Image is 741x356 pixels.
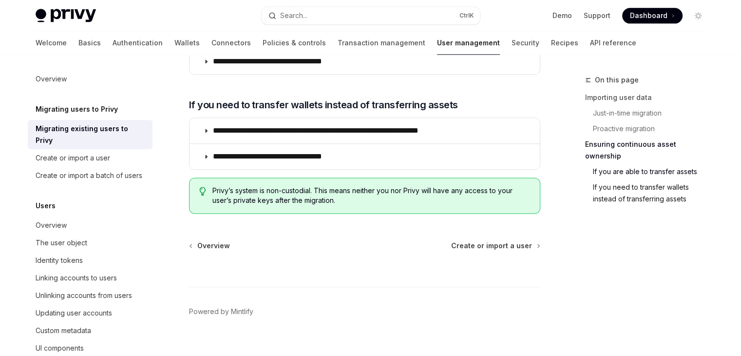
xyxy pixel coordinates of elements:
[36,9,96,22] img: light logo
[595,74,639,86] span: On this page
[36,73,67,85] div: Overview
[36,237,87,249] div: The user object
[189,98,458,112] span: If you need to transfer wallets instead of transferring assets
[451,241,539,251] a: Create or import a user
[190,241,230,251] a: Overview
[593,179,714,207] a: If you need to transfer wallets instead of transferring assets
[262,7,480,24] button: Search...CtrlK
[36,342,84,354] div: UI components
[28,322,152,339] a: Custom metadata
[263,31,326,55] a: Policies & controls
[28,217,152,234] a: Overview
[512,31,539,55] a: Security
[437,31,500,55] a: User management
[28,120,152,149] a: Migrating existing users to Privy
[28,304,152,322] a: Updating user accounts
[36,170,142,181] div: Create or import a batch of users
[590,31,636,55] a: API reference
[593,121,714,137] a: Proactive migration
[28,287,152,304] a: Unlinking accounts from users
[78,31,101,55] a: Basics
[28,149,152,167] a: Create or import a user
[551,31,578,55] a: Recipes
[338,31,425,55] a: Transaction management
[36,307,112,319] div: Updating user accounts
[36,200,56,212] h5: Users
[36,103,118,115] h5: Migrating users to Privy
[690,8,706,23] button: Toggle dark mode
[211,31,251,55] a: Connectors
[593,164,714,179] a: If you are able to transfer assets
[451,241,532,251] span: Create or import a user
[113,31,163,55] a: Authentication
[593,105,714,121] a: Just-in-time migration
[199,187,206,196] svg: Tip
[28,234,152,252] a: The user object
[585,90,714,105] a: Importing user data
[280,10,307,21] div: Search...
[174,31,200,55] a: Wallets
[36,272,117,284] div: Linking accounts to users
[585,137,714,164] a: Ensuring continuous asset ownership
[630,11,667,20] span: Dashboard
[36,219,67,231] div: Overview
[36,255,83,266] div: Identity tokens
[36,31,67,55] a: Welcome
[459,12,474,20] span: Ctrl K
[28,70,152,88] a: Overview
[212,186,530,205] span: Privy’s system is non-custodial. This means neither you nor Privy will have any access to your us...
[28,252,152,269] a: Identity tokens
[36,290,132,301] div: Unlinking accounts from users
[28,167,152,184] a: Create or import a batch of users
[552,11,572,20] a: Demo
[584,11,610,20] a: Support
[197,241,230,251] span: Overview
[189,307,253,316] a: Powered by Mintlify
[36,152,110,164] div: Create or import a user
[622,8,683,23] a: Dashboard
[36,123,147,146] div: Migrating existing users to Privy
[28,269,152,287] a: Linking accounts to users
[36,325,91,336] div: Custom metadata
